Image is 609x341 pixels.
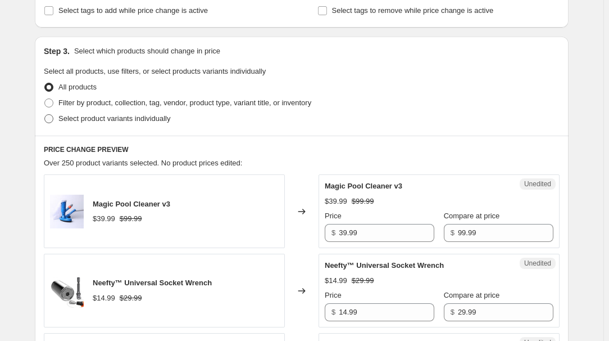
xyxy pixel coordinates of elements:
[325,276,347,285] span: $14.99
[58,98,311,107] span: Filter by product, collection, tag, vendor, product type, variant title, or inventory
[74,46,220,57] p: Select which products should change in price
[331,308,335,316] span: $
[58,83,97,91] span: All products
[524,180,551,189] span: Unedited
[325,212,342,220] span: Price
[120,214,142,223] span: $99.99
[331,228,335,237] span: $
[44,159,242,167] span: Over 250 product variants selected. No product prices edited:
[44,67,266,75] span: Select all products, use filters, or select products variants individually
[50,274,84,308] img: product-image-1283434295_80x.jpg
[93,200,170,208] span: Magic Pool Cleaner v3
[524,259,551,268] span: Unedited
[325,197,347,205] span: $39.99
[325,291,342,299] span: Price
[120,294,142,302] span: $29.99
[325,261,444,270] span: Neefty™ Universal Socket Wrench
[444,212,500,220] span: Compare at price
[451,228,455,237] span: $
[50,195,84,228] img: 7744540546bc0554166fdab714758ee90cb7e40b_400_400_80x.jpg
[93,214,115,223] span: $39.99
[451,308,455,316] span: $
[352,276,374,285] span: $29.99
[93,294,115,302] span: $14.99
[325,182,402,190] span: Magic Pool Cleaner v3
[58,6,208,15] span: Select tags to add while price change is active
[93,279,212,287] span: Neefty™ Universal Socket Wrench
[58,114,170,123] span: Select product variants individually
[44,46,70,57] h2: Step 3.
[352,197,374,205] span: $99.99
[44,145,560,154] h6: PRICE CHANGE PREVIEW
[444,291,500,299] span: Compare at price
[332,6,494,15] span: Select tags to remove while price change is active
